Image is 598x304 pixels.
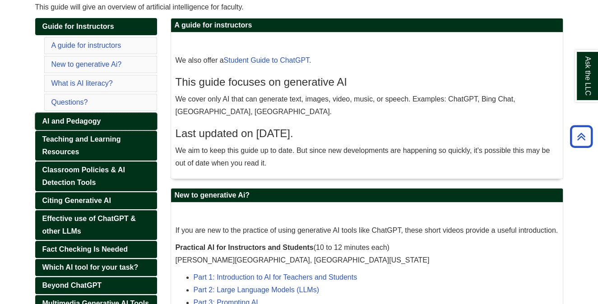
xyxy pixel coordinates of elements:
[35,210,157,240] a: Effective use of ChatGPT & other LLMs
[194,273,357,281] a: Part 1: Introduction to AI for Teachers and Students
[176,93,558,118] p: We cover only AI that can generate text, images, video, music, or speech. Examples: ChatGPT, Bing...
[42,281,102,289] span: Beyond ChatGPT
[176,76,558,88] h3: This guide focuses on generative AI
[42,215,136,235] span: Effective use of ChatGPT & other LLMs
[42,135,121,156] span: Teaching and Learning Resources
[42,197,111,204] span: Citing Generative AI
[42,117,101,125] span: AI and Pedagogy
[35,3,244,11] span: This guide will give an overview of artificial intelligence for faculty.
[35,161,157,191] a: Classroom Policies & AI Detection Tools
[42,263,139,271] span: Which AI tool for your task?
[35,131,157,161] a: Teaching and Learning Resources
[194,286,319,294] a: Part 2: Large Language Models (LLMs)
[176,241,558,267] p: (10 to 12 minutes each) [PERSON_NAME][GEOGRAPHIC_DATA], [GEOGRAPHIC_DATA][US_STATE]
[35,113,157,130] a: AI and Pedagogy
[35,18,157,35] a: Guide for Instructors
[51,79,113,87] a: What is AI literacy?
[51,41,121,49] a: A guide for instructors
[171,189,563,203] h2: New to generative Ai?
[176,127,558,140] h3: Last updated on [DATE].
[567,130,596,143] a: Back to Top
[176,244,314,251] strong: Practical AI for Instructors and Students
[51,60,122,68] a: New to generative Ai?
[224,56,309,64] a: Student Guide to ChatGPT
[42,166,125,186] span: Classroom Policies & AI Detection Tools
[171,18,563,32] h2: A guide for instructors
[35,259,157,276] a: Which AI tool for your task?
[51,98,88,106] a: Questions?
[176,54,558,67] p: We also offer a .
[176,144,558,170] p: We aim to keep this guide up to date. But since new developments are happening so quickly, it's p...
[35,241,157,258] a: Fact Checking Is Needed
[35,277,157,294] a: Beyond ChatGPT
[42,23,114,30] span: Guide for Instructors
[35,192,157,209] a: Citing Generative AI
[42,245,128,253] span: Fact Checking Is Needed
[176,224,558,237] p: If you are new to the practice of using generative AI tools like ChatGPT, these short videos prov...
